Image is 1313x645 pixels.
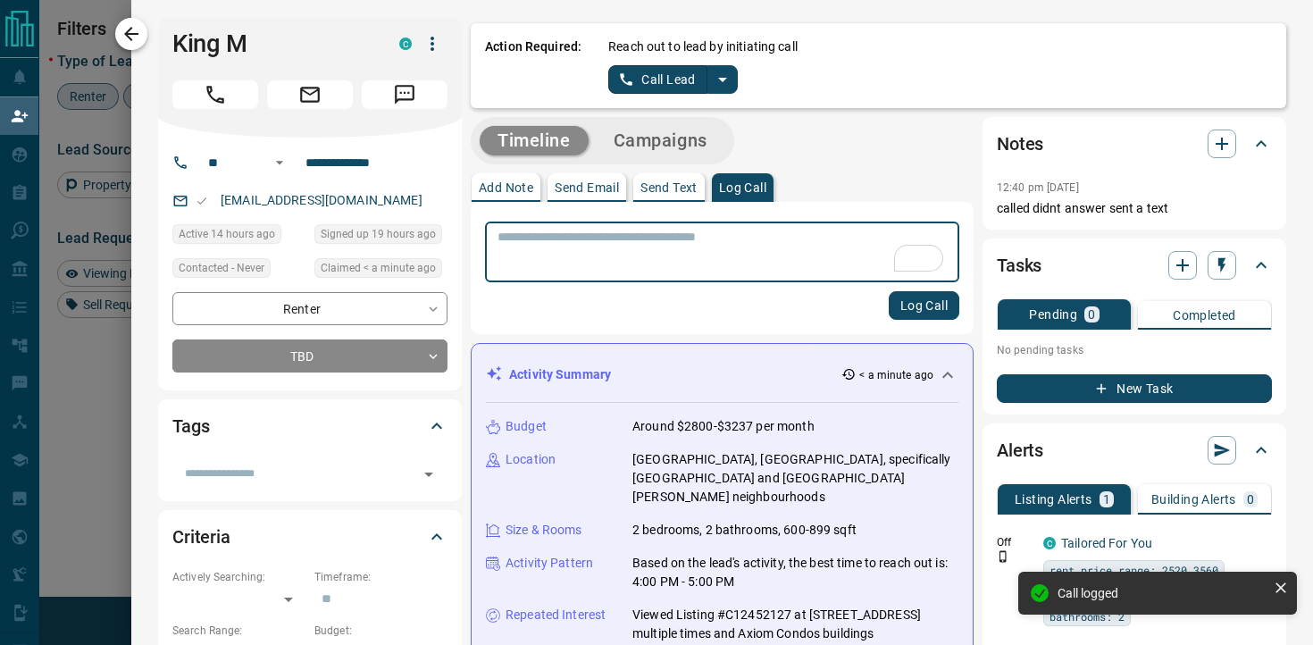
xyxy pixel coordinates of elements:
[506,606,606,624] p: Repeated Interest
[997,374,1272,403] button: New Task
[506,417,547,436] p: Budget
[506,554,593,573] p: Activity Pattern
[997,550,1009,563] svg: Push Notification Only
[1050,561,1218,579] span: rent price range: 2520,3560
[555,181,619,194] p: Send Email
[172,292,447,325] div: Renter
[172,515,447,558] div: Criteria
[640,181,698,194] p: Send Text
[1015,493,1092,506] p: Listing Alerts
[172,80,258,109] span: Call
[321,225,436,243] span: Signed up 19 hours ago
[1029,308,1077,321] p: Pending
[997,199,1272,218] p: called didnt answer sent a text
[997,534,1033,550] p: Off
[221,193,422,207] a: [EMAIL_ADDRESS][DOMAIN_NAME]
[632,417,815,436] p: Around $2800-$3237 per month
[498,230,947,275] textarea: To enrich screen reader interactions, please activate Accessibility in Grammarly extension settings
[889,291,959,320] button: Log Call
[179,259,264,277] span: Contacted - Never
[314,623,447,639] p: Budget:
[596,126,725,155] button: Campaigns
[314,569,447,585] p: Timeframe:
[172,623,305,639] p: Search Range:
[1247,493,1254,506] p: 0
[997,251,1041,280] h2: Tasks
[1088,308,1095,321] p: 0
[997,122,1272,165] div: Notes
[1103,493,1110,506] p: 1
[172,224,305,249] div: Tue Oct 14 2025
[997,429,1272,472] div: Alerts
[321,259,436,277] span: Claimed < a minute ago
[179,225,275,243] span: Active 14 hours ago
[997,130,1043,158] h2: Notes
[172,523,230,551] h2: Criteria
[509,365,611,384] p: Activity Summary
[608,65,707,94] button: Call Lead
[632,554,958,591] p: Based on the lead's activity, the best time to reach out is: 4:00 PM - 5:00 PM
[362,80,447,109] span: Message
[506,450,556,469] p: Location
[416,462,441,487] button: Open
[1151,493,1236,506] p: Building Alerts
[1061,536,1152,550] a: Tailored For You
[632,521,857,540] p: 2 bedrooms, 2 bathrooms, 600-899 sqft
[479,181,533,194] p: Add Note
[997,181,1079,194] p: 12:40 pm [DATE]
[269,152,290,173] button: Open
[172,569,305,585] p: Actively Searching:
[314,224,447,249] div: Tue Oct 14 2025
[172,412,209,440] h2: Tags
[172,405,447,448] div: Tags
[859,367,933,383] p: < a minute ago
[172,29,372,58] h1: King M
[485,38,581,94] p: Action Required:
[997,436,1043,465] h2: Alerts
[719,181,766,194] p: Log Call
[486,358,958,391] div: Activity Summary< a minute ago
[997,244,1272,287] div: Tasks
[608,38,798,56] p: Reach out to lead by initiating call
[314,258,447,283] div: Wed Oct 15 2025
[267,80,353,109] span: Email
[997,337,1272,364] p: No pending tasks
[196,195,208,207] svg: Email Valid
[608,65,738,94] div: split button
[1043,537,1056,549] div: condos.ca
[632,606,958,643] p: Viewed Listing #C12452127 at [STREET_ADDRESS] multiple times and Axiom Condos buildings
[1058,586,1267,600] div: Call logged
[480,126,589,155] button: Timeline
[1173,309,1236,322] p: Completed
[399,38,412,50] div: condos.ca
[172,339,447,373] div: TBD
[506,521,582,540] p: Size & Rooms
[632,450,958,507] p: [GEOGRAPHIC_DATA], [GEOGRAPHIC_DATA], specifically [GEOGRAPHIC_DATA] and [GEOGRAPHIC_DATA][PERSON...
